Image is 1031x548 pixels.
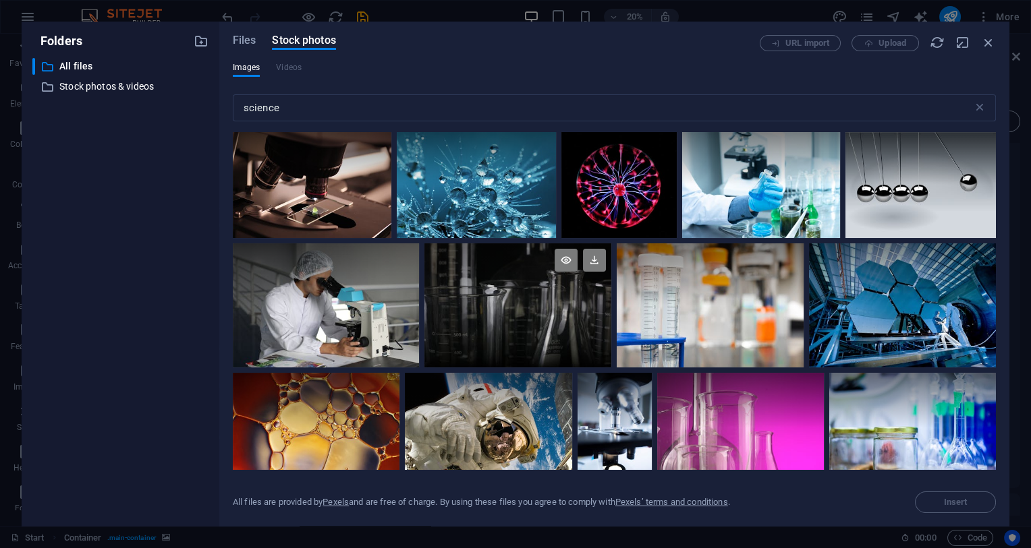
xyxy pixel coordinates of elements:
[981,35,996,50] i: Close
[272,32,335,49] span: Stock photos
[32,58,35,75] div: ​
[59,79,184,94] p: Stock photos & videos
[233,32,256,49] span: Files
[915,491,996,513] span: Select a file first
[233,94,973,121] input: Search
[233,496,730,508] div: All files are provided by and are free of charge. By using these files you agree to comply with .
[194,34,208,49] i: Create new folder
[930,35,945,50] i: Reload
[59,59,184,74] p: All files
[276,59,302,75] span: This file type is not supported by this element
[955,35,970,50] i: Minimize
[32,78,208,95] div: Stock photos & videos
[32,32,82,50] p: Folders
[615,497,728,507] a: Pexels’ terms and conditions
[233,59,260,75] span: Images
[323,497,349,507] a: Pexels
